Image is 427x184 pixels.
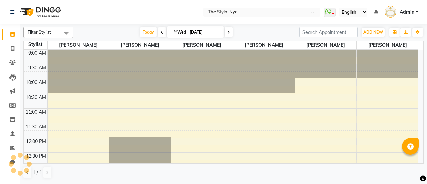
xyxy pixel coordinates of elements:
div: 9:00 AM [27,50,47,57]
div: 10:30 AM [24,94,47,101]
div: 9:30 AM [27,64,47,71]
input: Search Appointment [299,27,358,37]
span: Wed [172,30,188,35]
div: 12:30 PM [25,153,47,160]
span: Admin [400,9,414,16]
span: [PERSON_NAME] [48,41,109,49]
input: 2025-10-01 [188,27,221,37]
span: 1 / 1 [33,169,42,176]
span: Filter Stylist [28,29,51,35]
span: [PERSON_NAME] [109,41,171,49]
div: 12:00 PM [25,138,47,145]
div: Stylist [24,41,47,48]
button: ADD NEW [362,28,385,37]
div: 11:00 AM [24,109,47,116]
span: [PERSON_NAME] [357,41,418,49]
span: Today [140,27,157,37]
div: 11:30 AM [24,123,47,130]
span: ADD NEW [363,30,383,35]
div: 10:00 AM [24,79,47,86]
img: logo [17,3,63,21]
span: [PERSON_NAME] [295,41,356,49]
img: Admin [385,6,396,18]
span: [PERSON_NAME] [171,41,233,49]
span: [PERSON_NAME] [233,41,294,49]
